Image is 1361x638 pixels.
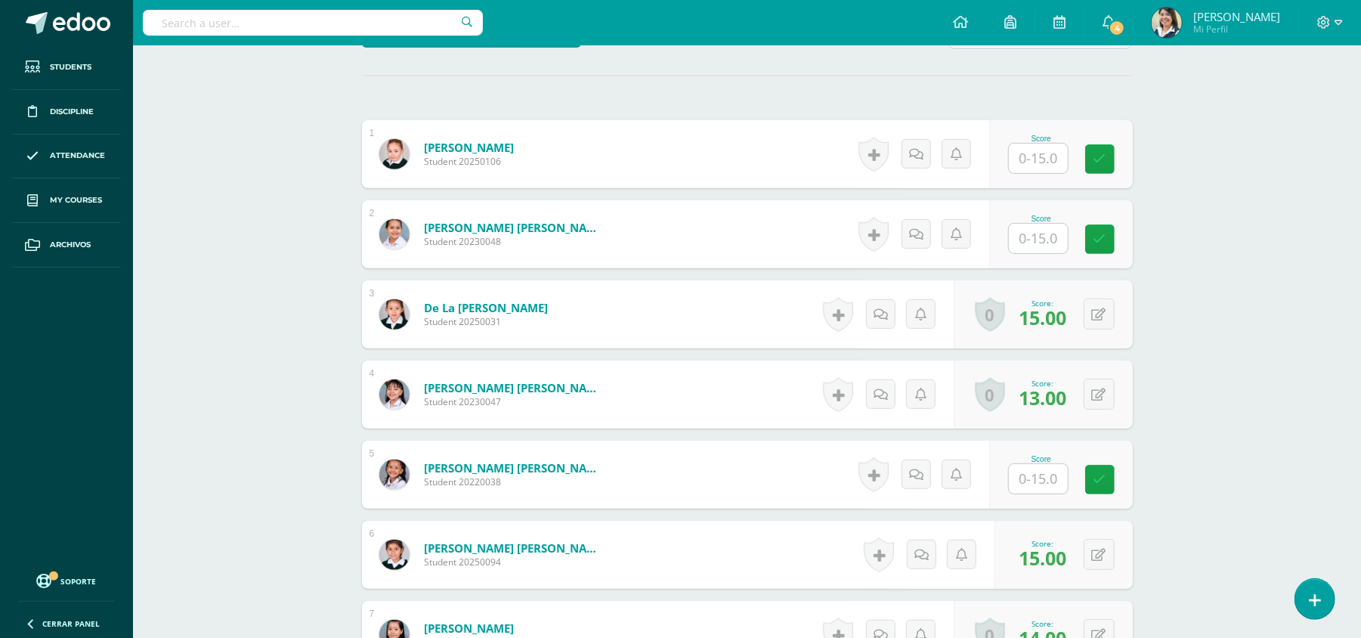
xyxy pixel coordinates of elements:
[1019,378,1067,389] div: Score:
[50,239,91,251] span: Archivos
[424,540,605,556] a: [PERSON_NAME] [PERSON_NAME]
[1019,305,1067,330] span: 15.00
[42,618,100,629] span: Cerrar panel
[61,576,97,587] span: Soporte
[424,380,605,395] a: [PERSON_NAME] [PERSON_NAME]
[1009,224,1068,253] input: 0-15.0
[1193,9,1280,24] span: [PERSON_NAME]
[379,219,410,249] img: 391eff1ef25e3cd204bccc3c53232f49.png
[1193,23,1280,36] span: Mi Perfil
[50,150,105,162] span: Attendance
[50,194,102,206] span: My courses
[50,106,94,118] span: Discipline
[424,395,605,408] span: Student 20230047
[143,10,483,36] input: Search a user…
[424,475,605,488] span: Student 20220038
[379,379,410,410] img: ad403c0f30ac47afe1d044b521141bb0.png
[1152,8,1182,38] img: 404b5c15c138f3bb96076bfbe0b84fd5.png
[12,223,121,268] a: Archivos
[12,90,121,135] a: Discipline
[424,140,514,155] a: [PERSON_NAME]
[424,235,605,248] span: Student 20230048
[975,377,1005,412] a: 0
[12,45,121,90] a: Students
[1008,135,1075,143] div: Score
[1019,618,1067,629] div: Score:
[1019,545,1067,571] span: 15.00
[424,460,605,475] a: [PERSON_NAME] [PERSON_NAME]
[1019,298,1067,308] div: Score:
[379,299,410,330] img: 0c40c22e30922611e189165679c445b7.png
[424,220,605,235] a: [PERSON_NAME] [PERSON_NAME]
[1008,215,1075,223] div: Score
[1109,20,1125,36] span: 4
[1009,464,1068,494] input: 0-15.0
[1019,385,1067,410] span: 13.00
[12,135,121,179] a: Attendance
[975,297,1005,332] a: 0
[1009,144,1068,173] input: 0-15.0
[424,621,514,636] a: [PERSON_NAME]
[379,460,410,490] img: 8e64028bb32585f951486b3468fd3682.png
[424,315,548,328] span: Student 20250031
[50,61,91,73] span: Students
[379,540,410,570] img: 761b98cece1883fe8210e89de2d86c8d.png
[424,155,514,168] span: Student 20250106
[424,300,548,315] a: de la [PERSON_NAME]
[424,556,605,568] span: Student 20250094
[1008,455,1075,463] div: Score
[1019,538,1067,549] div: Score:
[12,178,121,223] a: My courses
[18,570,115,590] a: Soporte
[379,139,410,169] img: e142c8053b31093895b120a3296d716b.png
